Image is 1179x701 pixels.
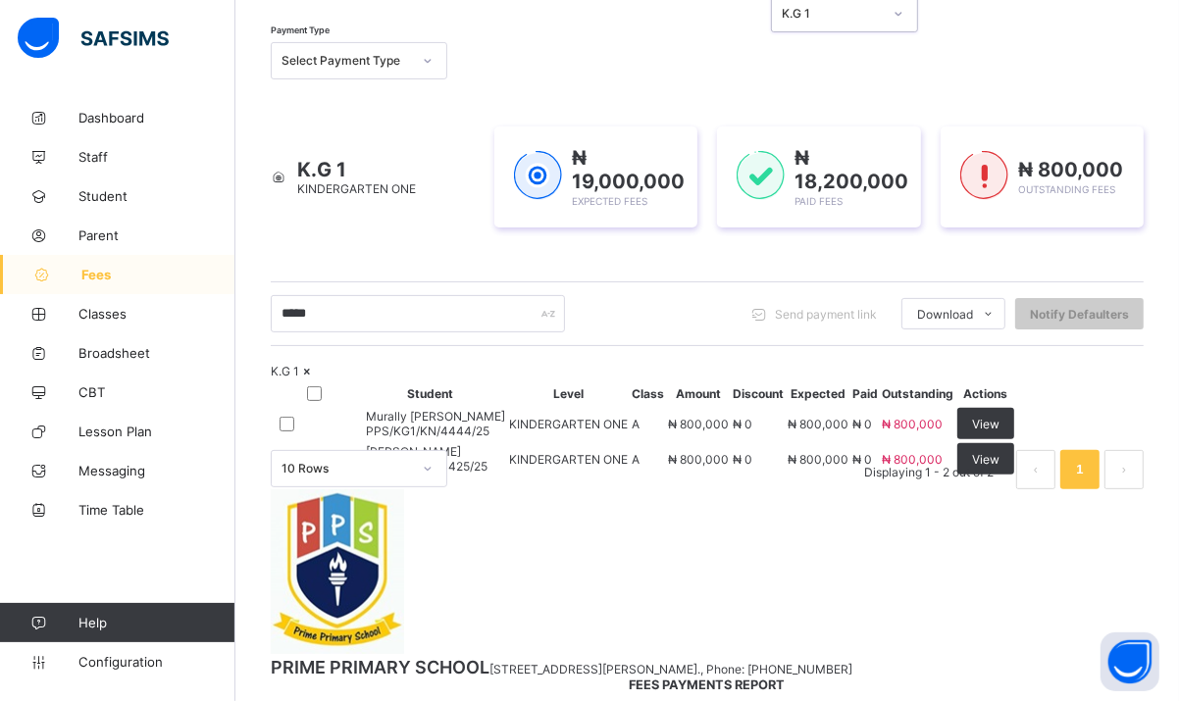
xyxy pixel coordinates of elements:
li: 1 [1060,450,1100,489]
div: K.G 1 [782,7,882,22]
span: FEES PAYMENTS REPORT [630,677,786,692]
span: Student [78,188,235,204]
span: Payment Type [271,25,330,35]
span: ₦ 18,200,000 [795,146,908,193]
span: ₦ 800,000 [882,417,943,431]
th: Outstanding [881,382,954,405]
span: ₦ 0 [733,417,752,431]
img: safsims [18,18,169,59]
span: Fees [81,267,235,282]
img: expected-1.03dd87d44185fb6c27cc9b2570c10499.svg [514,151,562,200]
span: Configuration [78,654,234,670]
button: prev page [1016,450,1055,489]
span: Help [78,615,234,630]
span: Time Table [78,502,235,518]
span: Outstanding Fees [1018,183,1115,195]
span: View [972,452,1000,467]
span: ₦ 800,000 [1018,158,1123,181]
th: Class [631,382,665,405]
span: KINDERGARTEN ONE [297,181,416,196]
span: Lesson Plan [78,424,235,439]
span: View [972,417,1000,431]
li: Displaying 1 - 2 out of 2 [849,450,1008,489]
span: ₦ 0 [852,417,872,431]
span: PPS/KG1/KN/4444/25 [366,424,489,438]
img: paid-1.3eb1404cbcb1d3b736510a26bbfa3ccb.svg [737,151,785,200]
li: 上一页 [1016,450,1055,489]
span: Send payment link [775,307,877,322]
span: Messaging [78,463,235,478]
span: ₦ 800,000 [788,417,848,431]
div: Select Payment Type [282,54,411,69]
button: next page [1104,450,1144,489]
th: Student [355,382,506,405]
th: Amount [667,382,730,405]
span: Broadsheet [78,345,235,361]
span: CBT [78,384,235,400]
span: K.G 1 [297,158,416,181]
span: Notify Defaulters [1030,307,1129,322]
span: PRIME PRIMARY SCHOOL [271,657,489,677]
span: KINDERGARTEN ONE [509,417,628,431]
span: ₦ 19,000,000 [572,146,685,193]
img: primeprimary.png [271,489,404,654]
span: [STREET_ADDRESS][PERSON_NAME]. , Phone: [PHONE_NUMBER] [489,662,852,676]
span: Parent [78,227,235,243]
div: 10 Rows [282,462,411,476]
span: Paid Fees [795,195,843,207]
span: Dashboard [78,110,235,125]
span: A [632,417,640,431]
th: Discount [732,382,785,405]
a: 1 [1070,457,1089,482]
button: Open asap [1101,632,1159,691]
span: Classes [78,306,235,322]
th: Paid [851,382,879,405]
span: [PERSON_NAME] [366,444,487,459]
li: 下一页 [1104,450,1144,489]
span: Staff [78,149,235,165]
span: Download [917,307,973,322]
th: Actions [956,382,1015,405]
span: ₦ 800,000 [668,417,729,431]
img: outstanding-1.146d663e52f09953f639664a84e30106.svg [960,151,1008,200]
span: Murally [PERSON_NAME] [366,409,505,424]
th: Expected [787,382,849,405]
span: Expected Fees [572,195,647,207]
span: K.G 1 [271,364,299,378]
th: Level [508,382,629,405]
